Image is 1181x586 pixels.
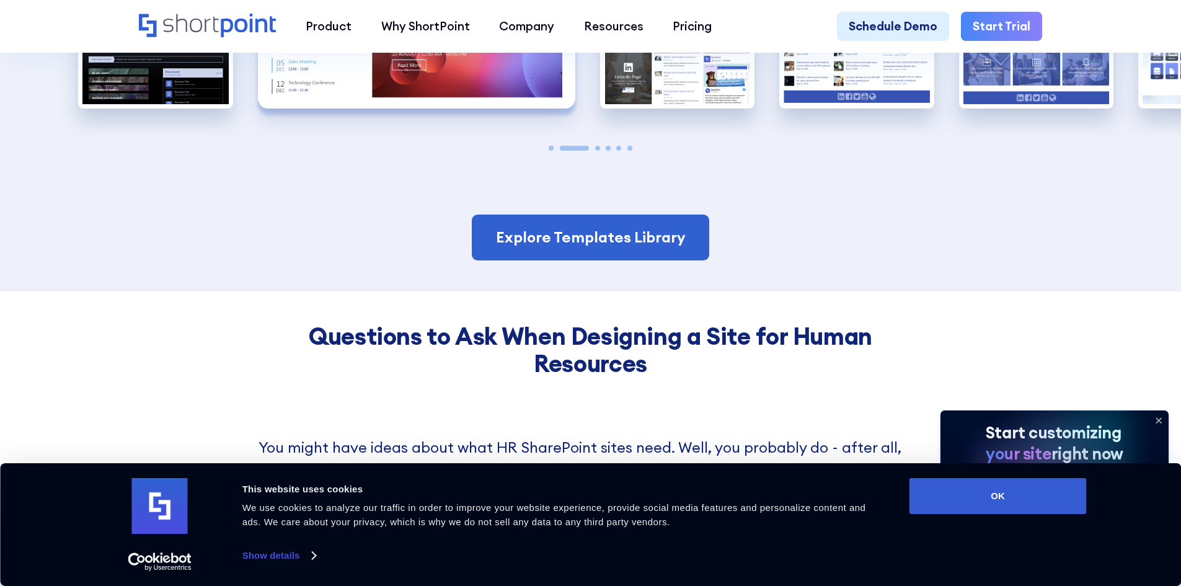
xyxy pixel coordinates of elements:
div: Resources [584,17,644,35]
a: Usercentrics Cookiebot - opens in a new window [105,553,214,571]
a: Show details [242,546,316,565]
a: Why ShortPoint [366,12,485,42]
span: Go to slide 6 [627,146,632,151]
span: Go to slide 4 [606,146,611,151]
span: Go to slide 2 [560,146,590,151]
span: Go to slide 3 [595,146,600,151]
div: Why ShortPoint [381,17,470,35]
span: Go to slide 5 [616,146,621,151]
div: This website uses cookies [242,482,882,497]
a: Pricing [658,12,727,42]
div: Company [499,17,554,35]
a: Home [139,14,276,39]
a: Start Trial [961,12,1042,42]
div: Pricing [673,17,712,35]
a: Company [484,12,569,42]
span: Go to slide 1 [549,146,554,151]
span: We use cookies to analyze our traffic in order to improve your website experience, provide social... [242,502,866,527]
button: OK [909,478,1087,514]
strong: Questions to Ask When Designing a Site for Human Resources [309,321,872,378]
a: Explore Templates Library [472,215,709,260]
a: Schedule Demo [837,12,949,42]
a: Resources [569,12,658,42]
a: Product [291,12,366,42]
img: logo [132,478,188,534]
p: You might have ideas about what HR SharePoint sites need. Well, you probably do - after all, you ... [259,437,923,525]
div: Product [306,17,352,35]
